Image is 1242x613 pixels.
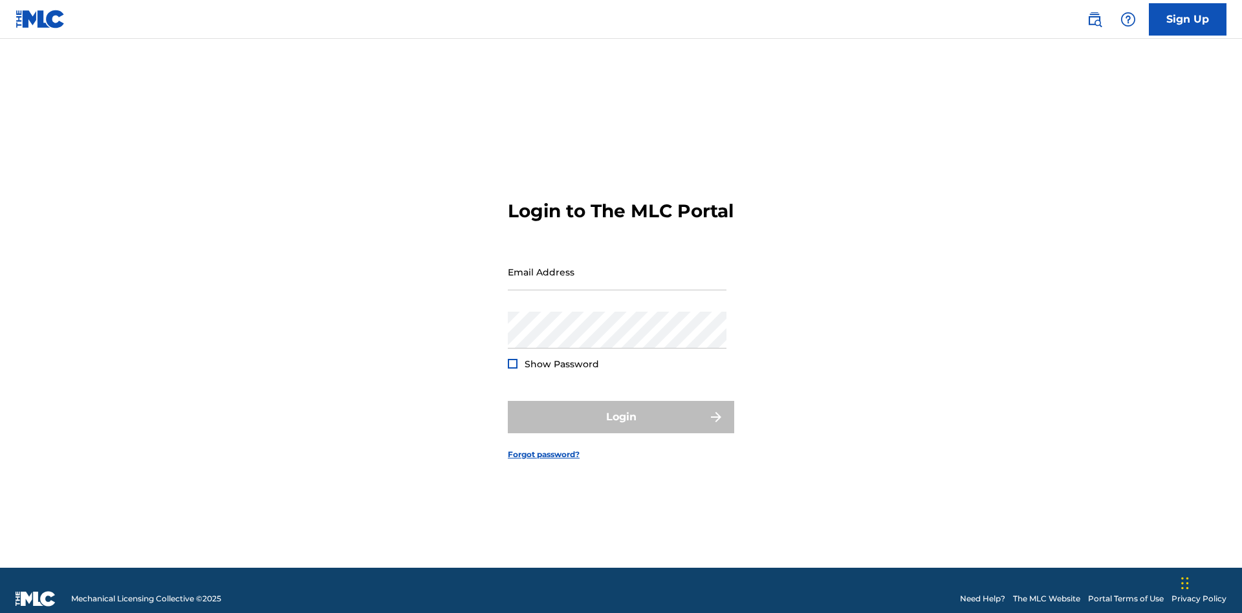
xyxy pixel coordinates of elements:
[1088,593,1164,605] a: Portal Terms of Use
[1120,12,1136,27] img: help
[525,358,599,370] span: Show Password
[960,593,1005,605] a: Need Help?
[1013,593,1080,605] a: The MLC Website
[1181,564,1189,603] div: Drag
[1177,551,1242,613] iframe: Chat Widget
[1171,593,1226,605] a: Privacy Policy
[508,449,580,460] a: Forgot password?
[508,200,734,222] h3: Login to The MLC Portal
[71,593,221,605] span: Mechanical Licensing Collective © 2025
[1149,3,1226,36] a: Sign Up
[16,591,56,607] img: logo
[16,10,65,28] img: MLC Logo
[1087,12,1102,27] img: search
[1115,6,1141,32] div: Help
[1082,6,1107,32] a: Public Search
